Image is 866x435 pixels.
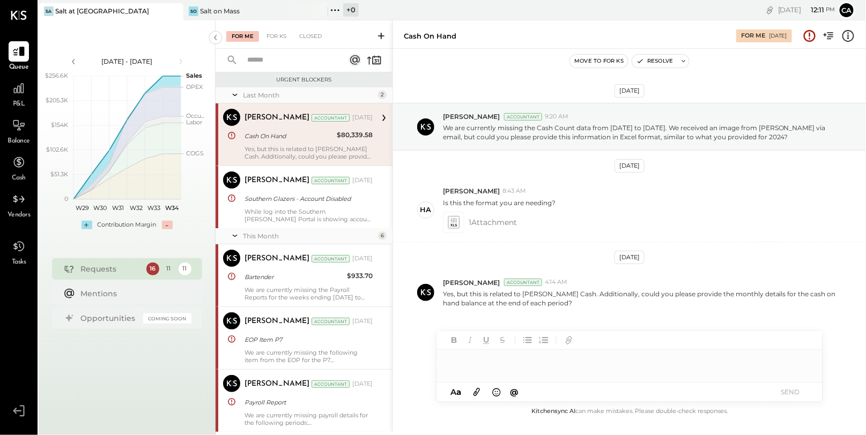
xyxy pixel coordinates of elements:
[76,204,89,212] text: W29
[521,333,535,347] button: Unordered List
[312,318,350,325] div: Accountant
[245,411,373,426] div: We are currently missing payroll details for the following periods:
[502,187,526,196] span: 8:43 AM
[312,177,350,184] div: Accountant
[13,100,25,109] span: P&L
[1,236,37,267] a: Tasks
[615,251,645,264] div: [DATE]
[838,2,855,19] button: Ca
[510,387,519,397] span: @
[261,31,292,42] div: For KS
[51,121,68,129] text: $154K
[769,385,812,399] button: SEND
[226,31,259,42] div: For Me
[200,6,240,16] div: Salt on Mass
[443,278,500,287] span: [PERSON_NAME]
[312,114,350,122] div: Accountant
[245,208,373,223] div: While log into the Southern [PERSON_NAME] Portal is showing account is currently disabled. Could ...
[245,193,369,204] div: Southern Glazers - Account Disabled
[545,112,568,121] span: 9:20 AM
[243,231,375,241] div: This Month
[245,272,344,282] div: Bartender
[82,221,92,229] div: +
[352,176,373,185] div: [DATE]
[146,262,159,275] div: 16
[352,114,373,122] div: [DATE]
[347,271,373,281] div: $933.70
[615,84,645,97] div: [DATE]
[81,313,138,324] div: Opportunities
[343,3,359,17] div: + 0
[221,76,387,84] div: Urgent Blockers
[352,317,373,326] div: [DATE]
[456,387,461,397] span: a
[562,333,576,347] button: Add URL
[81,264,141,274] div: Requests
[245,397,369,408] div: Payroll Report
[504,113,542,121] div: Accountant
[46,146,68,153] text: $102.6K
[632,55,677,67] button: Resolve
[495,333,509,347] button: Strikethrough
[443,123,837,141] p: We are currently missing the Cash Count data from [DATE] to [DATE]. We received an image from [PE...
[243,91,375,100] div: Last Month
[245,175,309,186] div: [PERSON_NAME]
[98,221,157,229] div: Contribution Margin
[778,5,835,15] div: [DATE]
[1,152,37,183] a: Cash
[55,6,149,16] div: Salt at [GEOGRAPHIC_DATA]
[186,118,202,126] text: Labor
[186,83,203,91] text: OPEX
[615,159,645,172] div: [DATE]
[312,255,350,262] div: Accountant
[64,195,68,202] text: 0
[312,380,350,388] div: Accountant
[352,380,373,388] div: [DATE]
[147,204,160,212] text: W33
[245,316,309,327] div: [PERSON_NAME]
[93,204,107,212] text: W30
[741,32,765,40] div: For Me
[447,333,461,347] button: Bold
[507,385,522,399] button: @
[1,41,37,72] a: Queue
[245,334,369,345] div: EOP Item P7
[245,349,373,364] div: We are currently missing the following item from the EOP for the P7
[443,198,556,207] p: Is this the format you are needing?
[9,63,29,72] span: Queue
[352,254,373,263] div: [DATE]
[82,57,173,66] div: [DATE] - [DATE]
[479,333,493,347] button: Underline
[245,253,309,264] div: [PERSON_NAME]
[186,72,202,79] text: Sales
[337,130,373,140] div: $80,339.58
[45,72,68,79] text: $256.6K
[447,386,464,398] button: Aa
[245,112,309,123] div: [PERSON_NAME]
[245,131,334,141] div: Cash On Hand
[50,170,68,178] text: $51.3K
[537,333,551,347] button: Ordered List
[129,204,142,212] text: W32
[8,211,31,220] span: Vendors
[443,289,837,307] p: Yes, but this is related to [PERSON_NAME] Cash. Additionally, could you please provide the monthl...
[143,313,191,324] div: Coming Soon
[443,186,500,196] span: [PERSON_NAME]
[245,379,309,389] div: [PERSON_NAME]
[769,32,787,40] div: [DATE]
[44,6,54,16] div: Sa
[81,288,186,299] div: Mentions
[463,333,477,347] button: Italic
[294,31,327,42] div: Closed
[186,112,204,119] text: Occu...
[765,4,775,16] div: copy link
[378,231,387,240] div: 6
[165,204,179,212] text: W34
[504,279,542,286] div: Accountant
[12,258,26,267] span: Tasks
[420,205,432,215] div: ha
[12,174,26,183] span: Cash
[378,91,387,99] div: 2
[1,189,37,220] a: Vendors
[8,137,30,146] span: Balance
